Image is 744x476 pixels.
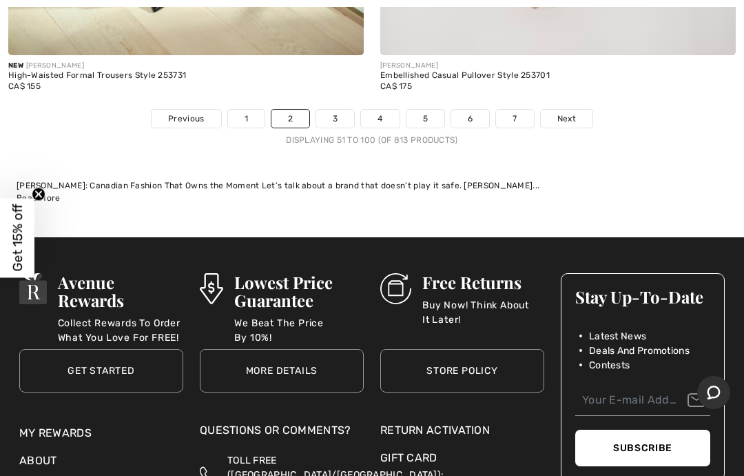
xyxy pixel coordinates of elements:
[380,81,412,91] span: CA$ 175
[422,298,544,326] p: Buy Now! Think About It Later!
[19,426,92,439] a: My Rewards
[557,112,576,125] span: Next
[496,110,533,128] a: 7
[234,316,364,344] p: We Beat The Price By 10%!
[19,273,47,304] img: Avenue Rewards
[8,71,364,81] div: High-Waisted Formal Trousers Style 253731
[406,110,444,128] a: 5
[17,179,727,192] div: [PERSON_NAME]: Canadian Fashion That Owns the Moment Let’s talk about a brand that doesn’t play i...
[58,316,183,344] p: Collect Rewards To Order What You Love For FREE!
[168,112,204,125] span: Previous
[575,385,710,416] input: Your E-mail Address
[271,110,309,128] a: 2
[380,71,736,81] div: Embellished Casual Pullover Style 253701
[422,273,544,291] h3: Free Returns
[17,193,61,203] span: Read More
[316,110,354,128] a: 3
[380,450,544,466] a: Gift Card
[380,422,544,439] a: Return Activation
[451,110,489,128] a: 6
[380,349,544,393] a: Store Policy
[8,81,41,91] span: CA$ 155
[32,188,45,201] button: Close teaser
[152,110,220,128] a: Previous
[361,110,399,128] a: 4
[8,61,364,71] div: [PERSON_NAME]
[8,61,23,70] span: New
[19,349,183,393] a: Get Started
[697,376,730,410] iframe: Opens a widget where you can chat to one of our agents
[380,273,411,304] img: Free Returns
[200,273,223,304] img: Lowest Price Guarantee
[589,344,690,358] span: Deals And Promotions
[575,288,710,306] h3: Stay Up-To-Date
[10,204,25,272] span: Get 15% off
[200,422,364,446] div: Questions or Comments?
[58,273,183,309] h3: Avenue Rewards
[589,358,630,373] span: Contests
[575,430,710,466] button: Subscribe
[380,61,736,71] div: [PERSON_NAME]
[19,453,183,476] div: About
[541,110,592,128] a: Next
[200,349,364,393] a: More Details
[228,110,265,128] a: 1
[234,273,364,309] h3: Lowest Price Guarantee
[589,329,646,344] span: Latest News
